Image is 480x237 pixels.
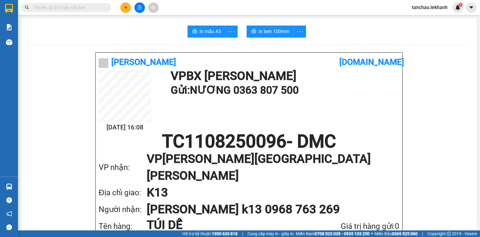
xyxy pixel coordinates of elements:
[466,2,476,13] button: caret-down
[309,220,399,232] div: Giá trị hàng gửi: 0
[5,4,13,13] img: logo-vxr
[447,232,451,236] span: copyright
[148,2,159,13] button: aim
[33,4,104,11] input: Tìm tên, số ĐT hoặc mã đơn
[6,224,12,230] span: message
[315,231,370,236] strong: 0708 023 035 - 0935 103 250
[247,26,294,38] button: printerIn tem 100mm
[171,82,396,99] h1: Gửi: NƯƠNG 0363 807 500
[99,123,151,132] h2: [DATE] 16:08
[422,230,423,237] span: |
[226,26,238,38] button: more
[259,28,289,35] span: In tem 100mm
[99,203,147,216] div: Người nhận:
[99,220,147,232] div: Tên hàng:
[192,29,197,35] span: printer
[455,5,460,10] img: icon-new-feature
[171,70,396,82] h1: VP BX [PERSON_NAME]
[392,231,418,236] strong: 0369 525 060
[374,230,418,237] span: Miền Bắc
[147,184,387,201] h1: K13
[111,57,176,67] b: [PERSON_NAME]
[6,184,12,190] img: warehouse-icon
[407,4,452,11] span: tanchau.lekhanh
[458,3,463,7] sup: 1
[6,197,12,203] span: question-circle
[242,230,243,237] span: |
[187,26,226,38] button: printerIn mẫu A5
[6,39,12,45] img: warehouse-icon
[212,231,238,236] strong: 1900 633 818
[6,24,12,30] img: solution-icon
[459,3,461,7] span: 1
[6,211,12,217] span: notification
[182,230,238,237] span: Hỗ trợ kỹ thuật:
[147,218,309,232] h1: TÚI DẾ
[296,230,370,237] span: Miền Nam
[199,28,221,35] span: In mẫu A5
[99,132,399,150] h1: TC1108250096 - DMC
[251,29,256,35] span: printer
[25,5,29,10] span: search
[147,201,387,218] h1: [PERSON_NAME] k13 0968 763 269
[137,5,142,10] span: file-add
[99,187,147,199] div: Địa chỉ giao:
[294,28,306,35] span: more
[469,5,474,10] span: caret-down
[134,2,145,13] button: file-add
[120,2,131,13] button: plus
[294,26,306,38] button: more
[226,28,237,35] span: more
[147,150,387,184] h1: VP [PERSON_NAME][GEOGRAPHIC_DATA][PERSON_NAME]
[247,230,294,237] span: Cung cấp máy in - giấy in:
[124,5,128,10] span: plus
[371,232,373,235] span: ⚪️
[99,161,147,174] div: VP nhận:
[151,5,155,10] span: aim
[339,57,404,67] b: [DOMAIN_NAME]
